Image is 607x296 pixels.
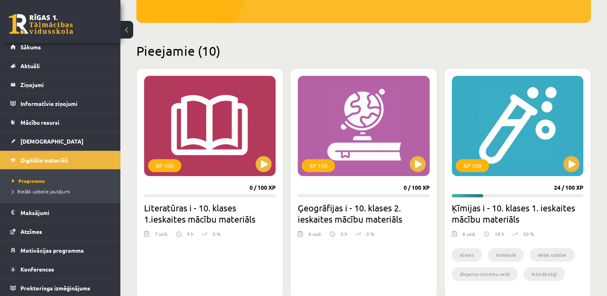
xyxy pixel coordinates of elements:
div: XP 100 [456,159,489,172]
div: XP 100 [148,159,181,172]
legend: Ziņojumi [20,75,110,94]
span: [DEMOGRAPHIC_DATA] [20,138,83,145]
a: Rīgas 1. Tālmācības vidusskola [9,14,73,34]
span: Konferences [20,266,54,273]
p: 0 % [366,230,374,237]
span: Motivācijas programma [20,247,84,254]
li: disperso sistēmu veidi [452,267,518,281]
a: Aktuāli [10,57,110,75]
a: Motivācijas programma [10,241,110,260]
p: 0 % [213,230,221,237]
p: 18 h [495,230,504,237]
span: Programma [12,178,45,184]
h2: Ģeogrāfijas i - 10. klases 2. ieskaites mācību materiāls [298,202,429,225]
p: 50 % [523,230,534,237]
h2: Pieejamie (10) [136,43,591,59]
li: atoms [452,248,482,262]
li: molekula [488,248,524,262]
legend: Maksājumi [20,203,110,222]
div: XP 100 [302,159,335,172]
a: Konferences [10,260,110,278]
li: kristālrežģi [524,267,565,281]
a: Biežāk uzdotie jautājumi [12,188,112,195]
a: Digitālie materiāli [10,151,110,169]
a: Informatīvie ziņojumi [10,94,110,113]
span: Biežāk uzdotie jautājumi [12,188,70,195]
a: Sākums [10,38,110,56]
a: Programma [12,177,112,184]
p: 0 h [341,230,347,237]
a: Mācību resursi [10,113,110,132]
div: 6 uzd. [463,230,476,242]
a: Ziņojumi [10,75,110,94]
span: Proktoringa izmēģinājums [20,284,90,292]
div: 7 uzd. [155,230,168,242]
span: Sākums [20,43,41,51]
legend: Informatīvie ziņojumi [20,94,110,113]
a: Maksājumi [10,203,110,222]
h2: Ķīmijas i - 10. klases 1. ieskaites mācību materiāls [452,202,583,225]
div: 6 uzd. [309,230,322,242]
span: Digitālie materiāli [20,156,68,164]
a: [DEMOGRAPHIC_DATA] [10,132,110,150]
span: Aktuāli [20,62,40,69]
a: Atzīmes [10,222,110,241]
h2: Literatūras i - 10. klases 1.ieskaites mācību materiāls [144,202,276,225]
span: Mācību resursi [20,119,59,126]
li: vielas uzbūve [530,248,575,262]
p: 9 h [187,230,194,237]
span: Atzīmes [20,228,42,235]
